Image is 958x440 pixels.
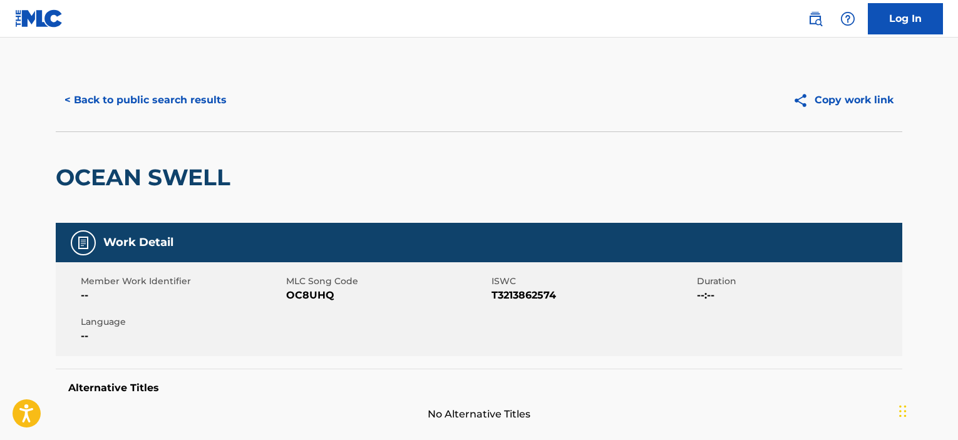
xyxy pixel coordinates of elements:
img: Copy work link [793,93,815,108]
button: < Back to public search results [56,84,235,116]
span: -- [81,329,283,344]
span: --:-- [697,288,899,303]
a: Public Search [803,6,828,31]
span: OC8UHQ [286,288,488,303]
h2: OCEAN SWELL [56,163,237,192]
span: Member Work Identifier [81,275,283,288]
span: T3213862574 [492,288,694,303]
h5: Alternative Titles [68,382,890,394]
span: Language [81,315,283,329]
img: Work Detail [76,235,91,250]
div: Drag [899,392,907,430]
span: ISWC [492,275,694,288]
img: MLC Logo [15,9,63,28]
button: Copy work link [784,84,902,116]
span: No Alternative Titles [56,407,902,422]
div: Help [835,6,860,31]
span: MLC Song Code [286,275,488,288]
iframe: Chat Widget [895,380,958,440]
span: -- [81,288,283,303]
img: search [808,11,823,26]
img: help [840,11,855,26]
span: Duration [697,275,899,288]
h5: Work Detail [103,235,173,250]
a: Log In [868,3,943,34]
